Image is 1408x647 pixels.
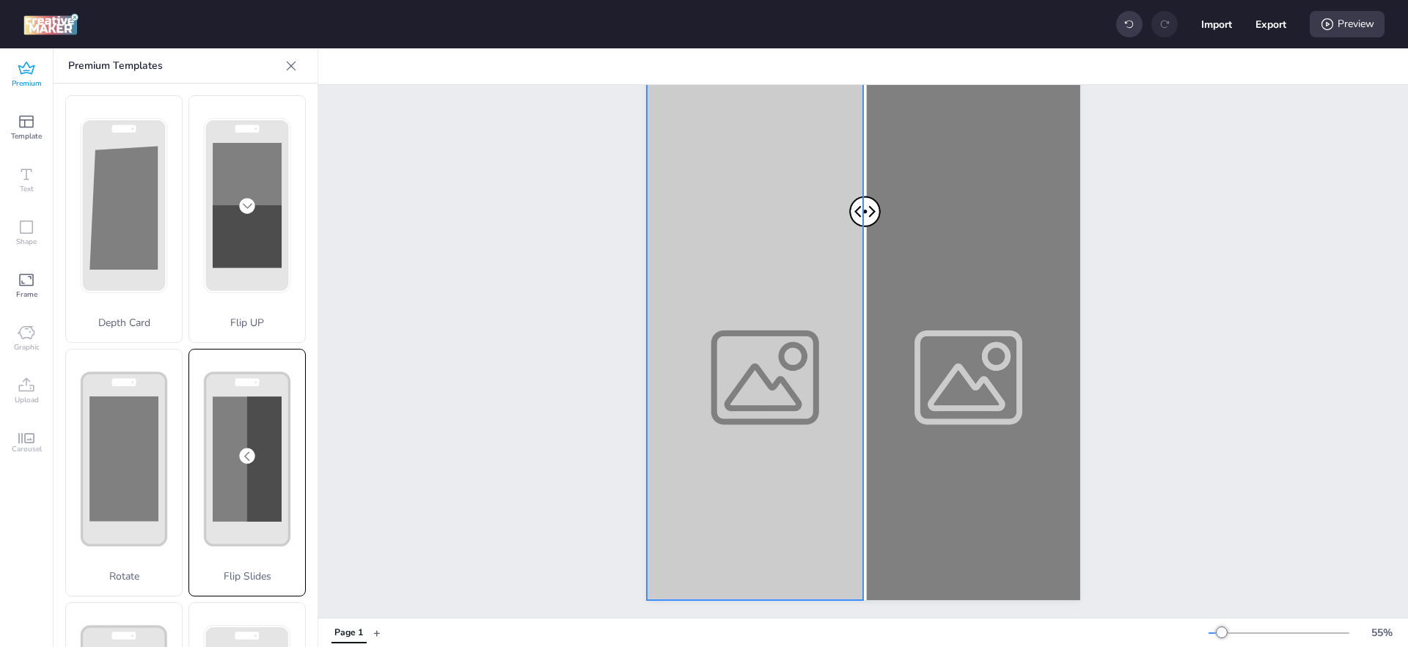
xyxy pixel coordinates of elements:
button: Import [1201,9,1232,40]
div: 55 % [1364,625,1399,640]
span: Graphic [14,341,40,353]
div: Tabs [324,620,373,646]
p: Rotate [66,569,182,584]
p: Flip Slides [189,569,305,584]
button: + [373,620,381,646]
span: Carousel [12,443,42,455]
p: Depth Card [66,315,182,330]
p: Flip UP [189,315,305,330]
button: Export [1255,9,1286,40]
img: logo Creative Maker [23,13,78,35]
span: Frame [16,289,37,300]
span: Text [20,183,34,195]
span: Premium [12,78,42,89]
span: Upload [15,394,39,406]
span: Template [11,130,42,142]
span: Shape [16,236,37,248]
div: Page 1 [334,626,363,640]
div: Preview [1310,11,1385,37]
p: Premium Templates [68,48,279,84]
